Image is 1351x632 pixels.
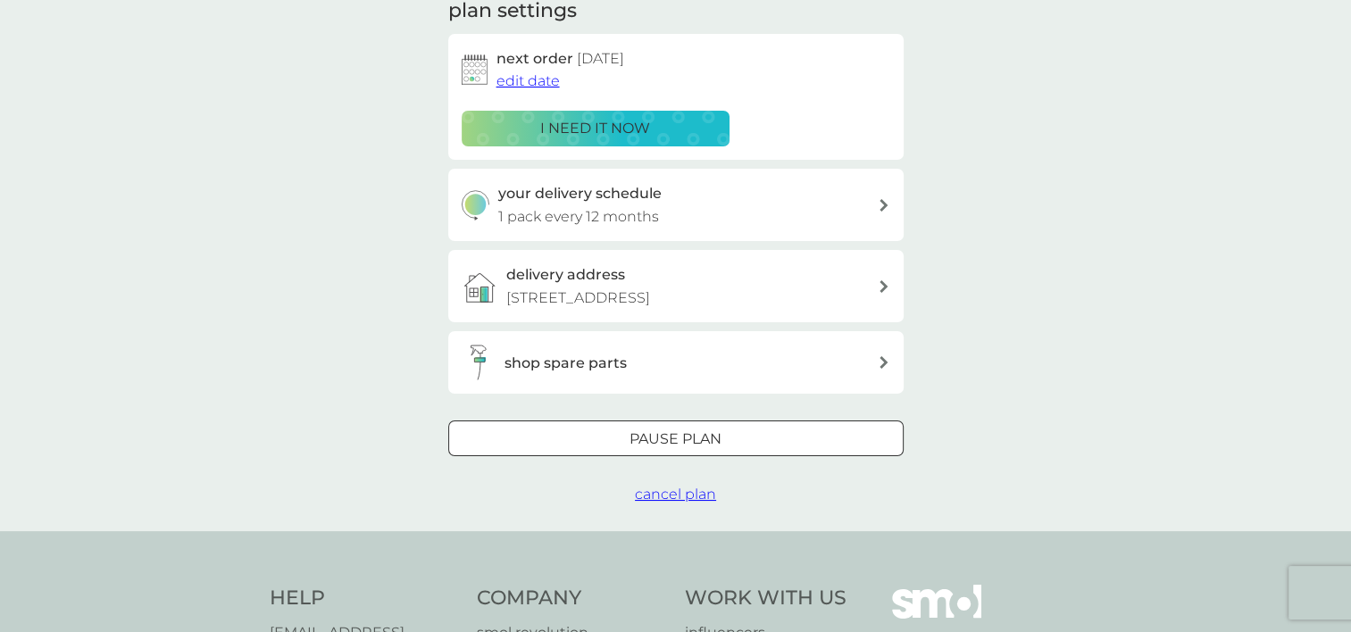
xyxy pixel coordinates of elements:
[505,352,627,375] h3: shop spare parts
[496,72,560,89] span: edit date
[496,47,624,71] h2: next order
[635,486,716,503] span: cancel plan
[496,70,560,93] button: edit date
[477,585,667,612] h4: Company
[577,50,624,67] span: [DATE]
[462,111,730,146] button: i need it now
[506,263,625,287] h3: delivery address
[270,585,460,612] h4: Help
[448,420,904,456] button: Pause plan
[540,117,650,140] p: i need it now
[448,250,904,322] a: delivery address[STREET_ADDRESS]
[630,428,721,451] p: Pause plan
[498,205,659,229] p: 1 pack every 12 months
[685,585,846,612] h4: Work With Us
[635,483,716,506] button: cancel plan
[506,287,650,310] p: [STREET_ADDRESS]
[448,331,904,394] button: shop spare parts
[448,169,904,241] button: your delivery schedule1 pack every 12 months
[498,182,662,205] h3: your delivery schedule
